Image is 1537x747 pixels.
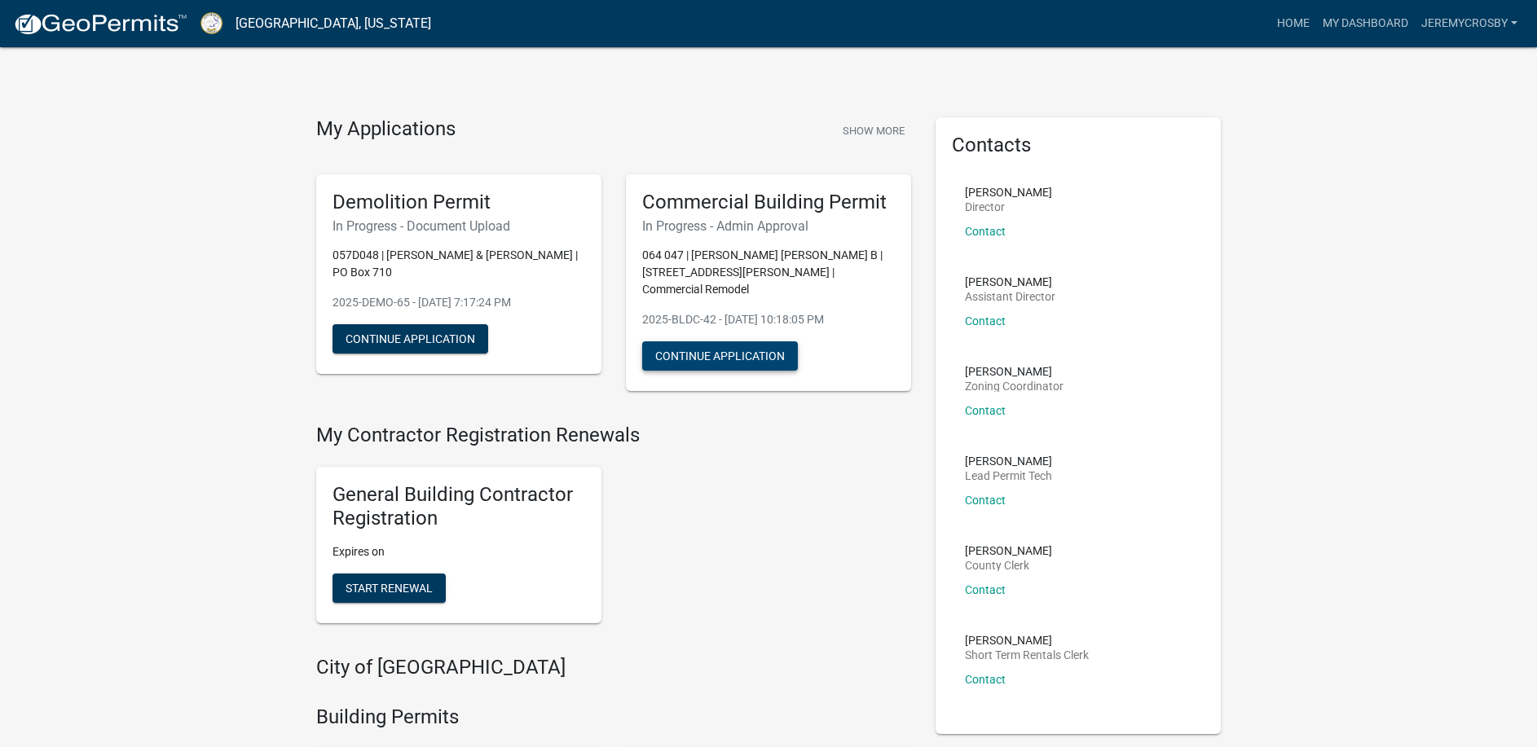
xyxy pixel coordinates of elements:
[965,583,1006,596] a: Contact
[333,191,585,214] h5: Demolition Permit
[965,673,1006,686] a: Contact
[965,470,1052,481] p: Lead Permit Tech
[965,276,1055,288] p: [PERSON_NAME]
[236,10,431,37] a: [GEOGRAPHIC_DATA], [US_STATE]
[333,218,585,234] h6: In Progress - Document Upload
[316,705,911,729] h4: Building Permits
[965,545,1052,556] p: [PERSON_NAME]
[1316,8,1415,39] a: My Dashboard
[642,341,798,371] button: Continue Application
[333,324,488,354] button: Continue Application
[965,635,1089,646] p: [PERSON_NAME]
[642,311,895,328] p: 2025-BLDC-42 - [DATE] 10:18:05 PM
[333,573,446,603] button: Start Renewal
[642,247,895,298] p: 064 047 | [PERSON_NAME] [PERSON_NAME] B | [STREET_ADDRESS][PERSON_NAME] | Commercial Remodel
[333,543,585,560] p: Expires on
[1271,8,1316,39] a: Home
[965,225,1006,238] a: Contact
[965,380,1064,392] p: Zoning Coordinator
[316,656,911,679] h4: City of [GEOGRAPHIC_DATA]
[333,294,585,311] p: 2025-DEMO-65 - [DATE] 7:17:24 PM
[965,404,1006,417] a: Contact
[642,218,895,234] h6: In Progress - Admin Approval
[1415,8,1524,39] a: jeremycrosby
[316,117,456,142] h4: My Applications
[965,201,1052,213] p: Director
[965,649,1089,661] p: Short Term Rentals Clerk
[965,291,1055,302] p: Assistant Director
[965,560,1052,571] p: County Clerk
[346,581,433,594] span: Start Renewal
[965,494,1006,507] a: Contact
[642,191,895,214] h5: Commercial Building Permit
[965,455,1052,467] p: [PERSON_NAME]
[333,247,585,281] p: 057D048 | [PERSON_NAME] & [PERSON_NAME] | PO Box 710
[316,424,911,635] wm-registration-list-section: My Contractor Registration Renewals
[965,187,1052,198] p: [PERSON_NAME]
[965,366,1064,377] p: [PERSON_NAME]
[836,117,911,144] button: Show More
[965,314,1006,327] a: Contact
[200,12,222,34] img: Putnam County, Georgia
[952,134,1204,157] h5: Contacts
[316,424,911,447] h4: My Contractor Registration Renewals
[333,483,585,530] h5: General Building Contractor Registration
